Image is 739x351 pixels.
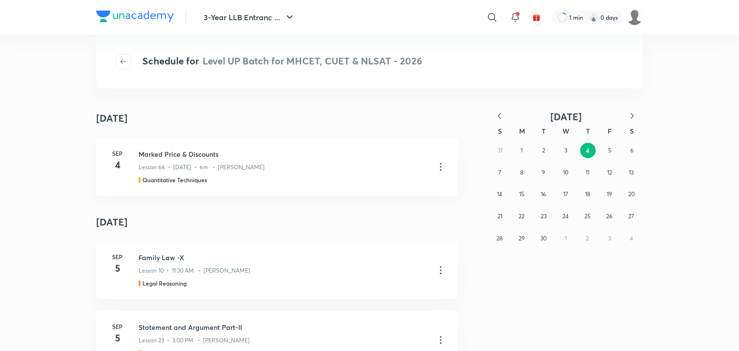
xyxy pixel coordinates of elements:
[108,158,127,172] h4: 4
[497,213,502,220] abbr: September 21, 2025
[628,190,635,198] abbr: September 20, 2025
[542,147,545,154] abbr: September 2, 2025
[536,187,551,202] button: September 16, 2025
[139,252,427,263] h3: Family Law -X
[497,235,503,242] abbr: September 28, 2025
[586,147,589,154] abbr: September 4, 2025
[580,143,596,158] button: September 4, 2025
[536,165,551,180] button: September 9, 2025
[602,165,617,180] button: September 12, 2025
[550,110,582,123] span: [DATE]
[607,169,612,176] abbr: September 12, 2025
[521,147,522,154] abbr: September 1, 2025
[492,187,508,202] button: September 14, 2025
[514,165,529,180] button: September 8, 2025
[498,169,501,176] abbr: September 7, 2025
[139,163,265,172] p: Lesson 66 • [DATE] • 6m • [PERSON_NAME]
[630,126,634,136] abbr: Saturday
[519,213,524,220] abbr: September 22, 2025
[96,241,458,299] a: Sep5Family Law -XLesson 10 • 11:30 AM • [PERSON_NAME]Legal Reasoning
[629,169,634,176] abbr: September 13, 2025
[606,213,612,220] abbr: September 26, 2025
[624,187,639,202] button: September 20, 2025
[139,336,250,345] p: Lesson 23 • 3:00 PM • [PERSON_NAME]
[514,143,529,158] button: September 1, 2025
[492,165,508,180] button: September 7, 2025
[608,147,612,154] abbr: September 5, 2025
[497,190,502,198] abbr: September 14, 2025
[492,231,508,246] button: September 28, 2025
[589,13,599,22] img: streak
[529,10,544,25] button: avatar
[96,111,127,125] h4: [DATE]
[514,231,529,246] button: September 29, 2025
[96,11,174,22] img: Company Logo
[586,169,589,176] abbr: September 11, 2025
[519,190,524,198] abbr: September 15, 2025
[96,11,174,25] a: Company Logo
[608,126,612,136] abbr: Friday
[514,209,529,224] button: September 22, 2025
[198,8,301,27] button: 3-Year LLB Entranc ...
[585,190,590,198] abbr: September 18, 2025
[519,235,525,242] abbr: September 29, 2025
[562,126,569,136] abbr: Wednesday
[510,111,622,123] button: [DATE]
[139,266,250,275] p: Lesson 10 • 11:30 AM • [PERSON_NAME]
[580,187,595,202] button: September 18, 2025
[203,54,422,67] span: Level UP Batch for MHCET, CUET & NLSAT - 2026
[142,175,207,184] h5: Quantitative Techniques
[562,213,569,220] abbr: September 24, 2025
[498,126,502,136] abbr: Sunday
[602,209,617,224] button: September 26, 2025
[96,138,458,196] a: Sep4Marked Price & DiscountsLesson 66 • [DATE] • 6m • [PERSON_NAME]Quantitative Techniques
[108,149,127,158] h6: Sep
[542,169,545,176] abbr: September 9, 2025
[532,13,541,22] img: avatar
[514,187,529,202] button: September 15, 2025
[142,54,422,69] h4: Schedule for
[142,279,187,288] h5: Legal Reasoning
[624,143,639,158] button: September 6, 2025
[563,190,568,198] abbr: September 17, 2025
[580,165,595,180] button: September 11, 2025
[602,187,617,202] button: September 19, 2025
[626,9,643,25] img: sejal
[139,149,427,159] h3: Marked Price & Discounts
[558,187,573,202] button: September 17, 2025
[536,231,551,246] button: September 30, 2025
[108,261,127,276] h4: 5
[628,213,634,220] abbr: September 27, 2025
[492,209,508,224] button: September 21, 2025
[536,209,551,224] button: September 23, 2025
[519,126,525,136] abbr: Monday
[542,126,546,136] abbr: Tuesday
[541,190,546,198] abbr: September 16, 2025
[624,165,639,180] button: September 13, 2025
[536,143,551,158] button: September 2, 2025
[602,143,618,158] button: September 5, 2025
[580,209,595,224] button: September 25, 2025
[607,190,612,198] abbr: September 19, 2025
[563,169,568,176] abbr: September 10, 2025
[541,213,547,220] abbr: September 23, 2025
[558,165,573,180] button: September 10, 2025
[586,126,590,136] abbr: Thursday
[139,322,427,332] h3: Statement and Argument Part-II
[558,209,573,224] button: September 24, 2025
[108,331,127,345] h4: 5
[624,209,639,224] button: September 27, 2025
[558,143,573,158] button: September 3, 2025
[585,213,591,220] abbr: September 25, 2025
[564,147,567,154] abbr: September 3, 2025
[96,207,458,237] h4: [DATE]
[108,252,127,261] h6: Sep
[630,147,634,154] abbr: September 6, 2025
[108,322,127,331] h6: Sep
[540,235,547,242] abbr: September 30, 2025
[520,169,523,176] abbr: September 8, 2025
